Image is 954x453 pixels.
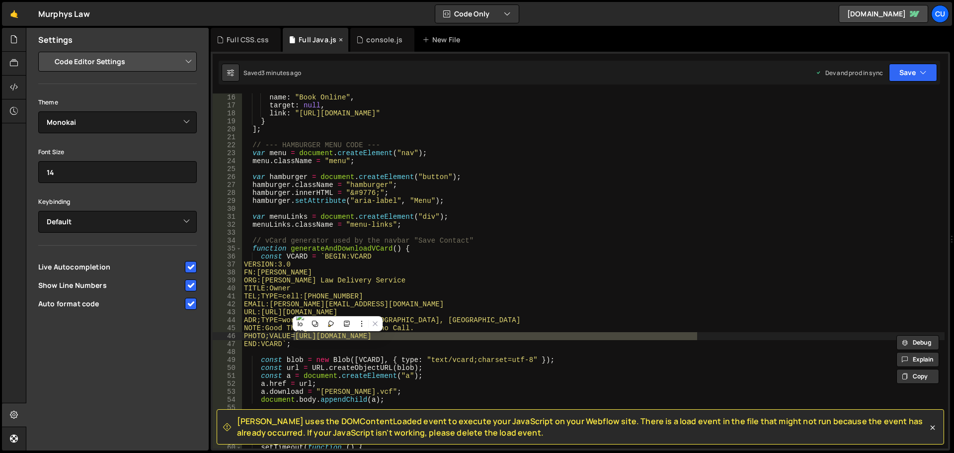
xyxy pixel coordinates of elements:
[213,372,242,380] div: 51
[213,300,242,308] div: 42
[839,5,928,23] a: [DOMAIN_NAME]
[213,284,242,292] div: 40
[213,324,242,332] div: 45
[213,101,242,109] div: 17
[213,380,242,388] div: 52
[213,93,242,101] div: 16
[213,308,242,316] div: 43
[213,396,242,404] div: 54
[213,245,242,253] div: 35
[38,34,73,45] h2: Settings
[213,428,242,436] div: 58
[38,280,183,290] span: Show Line Numbers
[213,412,242,420] div: 56
[38,147,64,157] label: Font Size
[38,97,58,107] label: Theme
[896,369,939,384] button: Copy
[889,64,937,82] button: Save
[213,364,242,372] div: 50
[213,197,242,205] div: 29
[896,335,939,350] button: Debug
[243,69,301,77] div: Saved
[213,316,242,324] div: 44
[213,332,242,340] div: 46
[931,5,949,23] a: Cu
[213,292,242,300] div: 41
[213,141,242,149] div: 22
[213,189,242,197] div: 28
[213,348,242,356] div: 48
[213,149,242,157] div: 23
[213,356,242,364] div: 49
[38,197,71,207] label: Keybinding
[213,404,242,412] div: 55
[213,420,242,428] div: 57
[213,157,242,165] div: 24
[213,388,242,396] div: 53
[213,125,242,133] div: 20
[213,340,242,348] div: 47
[213,261,242,269] div: 37
[213,165,242,173] div: 25
[366,35,402,45] div: console.js
[2,2,26,26] a: 🤙
[213,109,242,117] div: 18
[299,35,336,45] div: Full Java.js
[815,69,883,77] div: Dev and prod in sync
[38,8,90,20] div: Murphys Law
[213,444,242,452] div: 60
[227,35,269,45] div: Full CSS.css
[261,69,301,77] div: 3 minutes ago
[213,205,242,213] div: 30
[896,352,939,367] button: Explain
[213,117,242,125] div: 19
[213,173,242,181] div: 26
[422,35,464,45] div: New File
[38,299,183,309] span: Auto format code
[213,237,242,245] div: 34
[213,181,242,189] div: 27
[38,262,183,272] span: Live Autocompletion
[237,416,928,438] span: [PERSON_NAME] uses the DOMContentLoaded event to execute your JavaScript on your Webflow site. Th...
[435,5,519,23] button: Code Only
[213,133,242,141] div: 21
[213,269,242,276] div: 38
[213,436,242,444] div: 59
[213,276,242,284] div: 39
[213,221,242,229] div: 32
[213,253,242,261] div: 36
[213,229,242,237] div: 33
[213,213,242,221] div: 31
